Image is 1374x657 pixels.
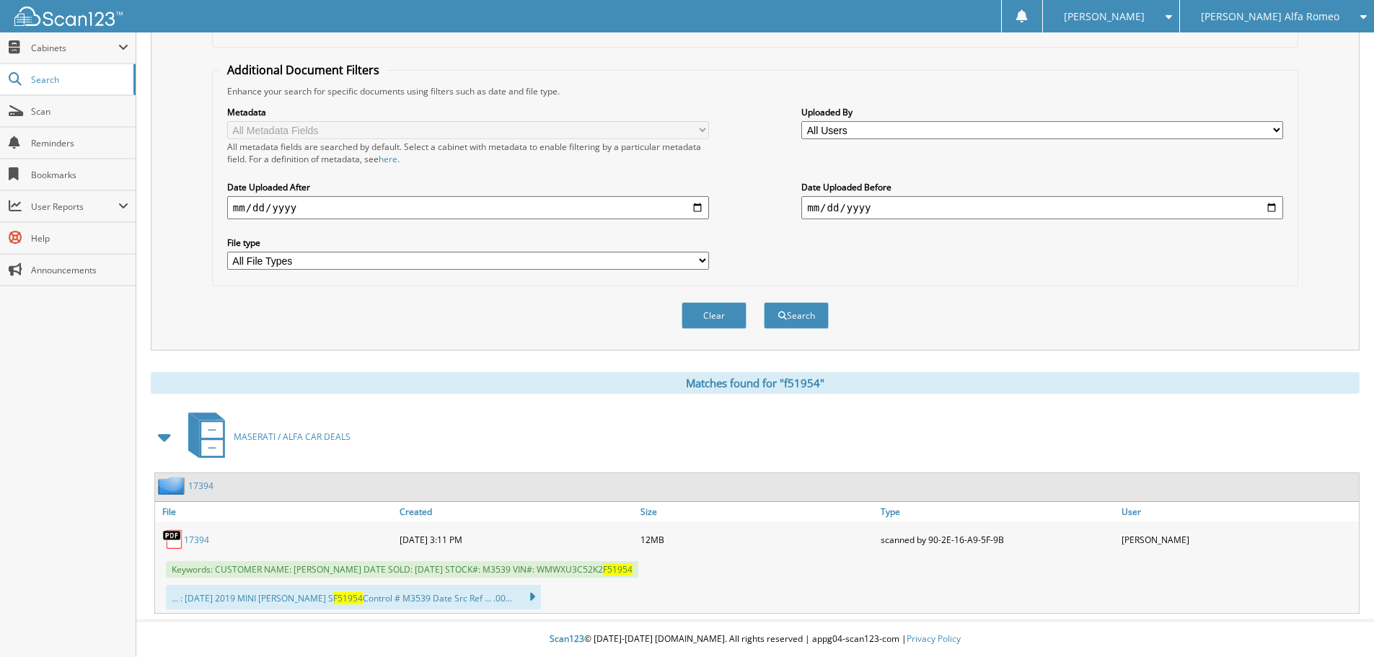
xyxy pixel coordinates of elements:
div: [PERSON_NAME] [1118,525,1359,554]
span: Keywords: CUSTOMER NAME: [PERSON_NAME] DATE SOLD: [DATE] STOCK#: M3539 VIN#: WMWXU3C52K2 [166,561,638,578]
a: Size [637,502,878,521]
a: Privacy Policy [907,632,961,645]
label: Uploaded By [801,106,1283,118]
img: PDF.png [162,529,184,550]
div: © [DATE]-[DATE] [DOMAIN_NAME]. All rights reserved | appg04-scan123-com | [136,622,1374,657]
span: F51954 [333,592,363,604]
span: Bookmarks [31,169,128,181]
img: folder2.png [158,477,188,495]
span: User Reports [31,200,118,213]
input: end [801,196,1283,219]
div: Enhance your search for specific documents using filters such as date and file type. [220,85,1290,97]
button: Search [764,302,829,329]
a: User [1118,502,1359,521]
label: Date Uploaded After [227,181,709,193]
label: Date Uploaded Before [801,181,1283,193]
button: Clear [682,302,747,329]
div: ... : [DATE] 2019 MINI [PERSON_NAME] S Control # M3539 Date Src Ref ... .00... [166,585,541,609]
div: scanned by 90-2E-16-A9-5F-9B [877,525,1118,554]
div: All metadata fields are searched by default. Select a cabinet with metadata to enable filtering b... [227,141,709,165]
span: [PERSON_NAME] [1064,12,1145,21]
div: Matches found for "f51954" [151,372,1360,394]
span: Cabinets [31,42,118,54]
a: Type [877,502,1118,521]
span: MASERATI / ALFA CAR DEALS [234,431,351,443]
label: File type [227,237,709,249]
span: Reminders [31,137,128,149]
a: 17394 [188,480,213,492]
span: F51954 [603,563,633,576]
div: [DATE] 3:11 PM [396,525,637,554]
span: Scan123 [550,632,584,645]
span: Announcements [31,264,128,276]
img: scan123-logo-white.svg [14,6,123,26]
a: File [155,502,396,521]
div: 12MB [637,525,878,554]
input: start [227,196,709,219]
label: Metadata [227,106,709,118]
a: here [379,153,397,165]
span: Help [31,232,128,244]
a: MASERATI / ALFA CAR DEALS [180,408,351,465]
iframe: Chat Widget [1302,588,1374,657]
a: 17394 [184,534,209,546]
span: [PERSON_NAME] Alfa Romeo [1201,12,1339,21]
legend: Additional Document Filters [220,62,387,78]
span: Scan [31,105,128,118]
a: Created [396,502,637,521]
span: Search [31,74,126,86]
